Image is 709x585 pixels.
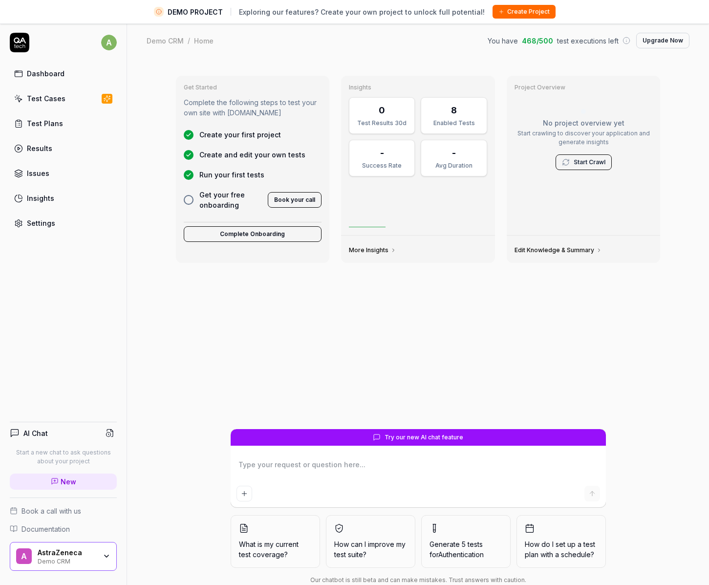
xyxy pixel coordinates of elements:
span: Get your free onboarding [199,190,262,210]
div: Test Cases [27,93,65,104]
span: Generate 5 tests for Authentication [430,540,484,559]
button: How do I set up a test plan with a schedule? [516,515,606,568]
span: You have [488,36,518,46]
div: Results [27,143,52,153]
div: Demo CRM [38,557,96,564]
a: Issues [10,164,117,183]
div: - [380,146,384,159]
span: How can I improve my test suite? [334,539,407,560]
button: Upgrade Now [636,33,689,48]
p: No project overview yet [515,118,653,128]
button: Create Project [493,5,556,19]
div: Demo CRM [147,36,184,45]
div: / [188,36,190,45]
div: Test Results 30d [355,119,408,128]
a: Documentation [10,524,117,534]
div: Enabled Tests [427,119,480,128]
span: 468 / 500 [522,36,553,46]
span: a [101,35,117,50]
span: Try our new AI chat feature [385,433,463,442]
a: Settings [10,214,117,233]
div: Test Plans [27,118,63,129]
p: Start a new chat to ask questions about your project [10,448,117,466]
button: AAstraZenecaDemo CRM [10,542,117,571]
button: Book your call [268,192,322,208]
div: AstraZeneca [38,548,96,557]
div: 8 [451,104,457,117]
a: Book your call [268,194,322,204]
button: a [101,33,117,52]
h3: Insights [349,84,487,91]
h3: Project Overview [515,84,653,91]
h3: Get Started [184,84,322,91]
button: Add attachment [236,486,252,501]
div: Insights [27,193,54,203]
button: Generate 5 tests forAuthentication [421,515,511,568]
div: 0 [379,104,385,117]
div: Dashboard [27,68,64,79]
span: How do I set up a test plan with a schedule? [525,539,598,560]
button: How can I improve my test suite? [326,515,415,568]
span: Create and edit your own tests [199,150,305,160]
span: Run your first tests [199,170,264,180]
a: Insights [10,189,117,208]
button: What is my current test coverage? [231,515,320,568]
p: Complete the following steps to test your own site with [DOMAIN_NAME] [184,97,322,118]
span: Create your first project [199,130,281,140]
a: Book a call with us [10,506,117,516]
span: DEMO PROJECT [168,7,223,17]
p: Start crawling to discover your application and generate insights [515,129,653,147]
div: - [452,146,456,159]
a: Dashboard [10,64,117,83]
div: Our chatbot is still beta and can make mistakes. Trust answers with caution. [231,576,606,585]
a: Results [10,139,117,158]
span: A [16,548,32,564]
div: Success Rate [355,161,408,170]
a: New [10,474,117,490]
a: Test Plans [10,114,117,133]
a: Edit Knowledge & Summary [515,246,602,254]
span: What is my current test coverage? [239,539,312,560]
span: test executions left [557,36,619,46]
div: Avg Duration [427,161,480,170]
h4: AI Chat [23,428,48,438]
span: New [61,477,76,487]
button: Complete Onboarding [184,226,322,242]
span: Exploring our features? Create your own project to unlock full potential! [239,7,485,17]
div: Settings [27,218,55,228]
div: Issues [27,168,49,178]
a: Test Cases [10,89,117,108]
a: Start Crawl [574,158,605,167]
div: Home [194,36,214,45]
a: More Insights [349,246,396,254]
span: Documentation [21,524,70,534]
span: Book a call with us [21,506,81,516]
